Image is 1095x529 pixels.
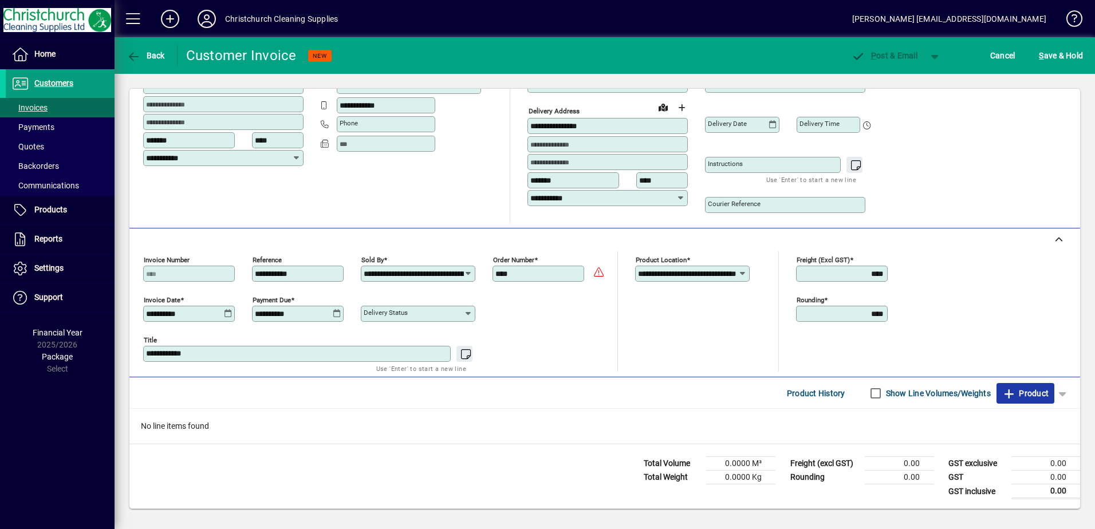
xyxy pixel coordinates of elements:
[6,156,115,176] a: Backorders
[361,256,384,264] mat-label: Sold by
[11,161,59,171] span: Backorders
[987,45,1018,66] button: Cancel
[11,142,44,151] span: Quotes
[1011,484,1080,499] td: 0.00
[6,283,115,312] a: Support
[225,10,338,28] div: Christchurch Cleaning Supplies
[787,384,845,402] span: Product History
[115,45,178,66] app-page-header-button: Back
[6,137,115,156] a: Quotes
[990,46,1015,65] span: Cancel
[376,362,466,375] mat-hint: Use 'Enter' to start a new line
[782,383,850,404] button: Product History
[708,200,761,208] mat-label: Courier Reference
[6,196,115,224] a: Products
[1036,45,1086,66] button: Save & Hold
[708,160,743,168] mat-label: Instructions
[845,45,923,66] button: Post & Email
[129,409,1080,444] div: No line items found
[766,173,856,186] mat-hint: Use 'Enter' to start a new line
[6,98,115,117] a: Invoices
[785,457,865,471] td: Freight (excl GST)
[707,471,775,484] td: 0.0000 Kg
[493,256,534,264] mat-label: Order number
[797,256,850,264] mat-label: Freight (excl GST)
[34,49,56,58] span: Home
[851,51,917,60] span: ost & Email
[1002,384,1049,402] span: Product
[943,471,1011,484] td: GST
[1039,46,1083,65] span: ave & Hold
[638,471,707,484] td: Total Weight
[636,256,687,264] mat-label: Product location
[186,46,297,65] div: Customer Invoice
[144,336,157,344] mat-label: Title
[672,98,691,117] button: Choose address
[253,296,291,304] mat-label: Payment due
[6,176,115,195] a: Communications
[799,120,840,128] mat-label: Delivery time
[34,205,67,214] span: Products
[6,40,115,69] a: Home
[865,471,933,484] td: 0.00
[797,296,824,304] mat-label: Rounding
[943,484,1011,499] td: GST inclusive
[707,457,775,471] td: 0.0000 M³
[34,78,73,88] span: Customers
[144,256,190,264] mat-label: Invoice number
[943,457,1011,471] td: GST exclusive
[884,388,991,399] label: Show Line Volumes/Weights
[1058,2,1081,40] a: Knowledge Base
[996,383,1054,404] button: Product
[11,181,79,190] span: Communications
[6,225,115,254] a: Reports
[313,52,327,60] span: NEW
[34,263,64,273] span: Settings
[654,98,672,116] a: View on map
[708,120,747,128] mat-label: Delivery date
[785,471,865,484] td: Rounding
[188,9,225,29] button: Profile
[33,328,82,337] span: Financial Year
[6,254,115,283] a: Settings
[34,293,63,302] span: Support
[1039,51,1043,60] span: S
[364,309,408,317] mat-label: Delivery status
[1011,471,1080,484] td: 0.00
[152,9,188,29] button: Add
[144,296,180,304] mat-label: Invoice date
[11,103,48,112] span: Invoices
[42,352,73,361] span: Package
[124,45,168,66] button: Back
[1011,457,1080,471] td: 0.00
[127,51,165,60] span: Back
[340,119,358,127] mat-label: Phone
[638,457,707,471] td: Total Volume
[865,457,933,471] td: 0.00
[11,123,54,132] span: Payments
[253,256,282,264] mat-label: Reference
[852,10,1046,28] div: [PERSON_NAME] [EMAIL_ADDRESS][DOMAIN_NAME]
[34,234,62,243] span: Reports
[6,117,115,137] a: Payments
[871,51,876,60] span: P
